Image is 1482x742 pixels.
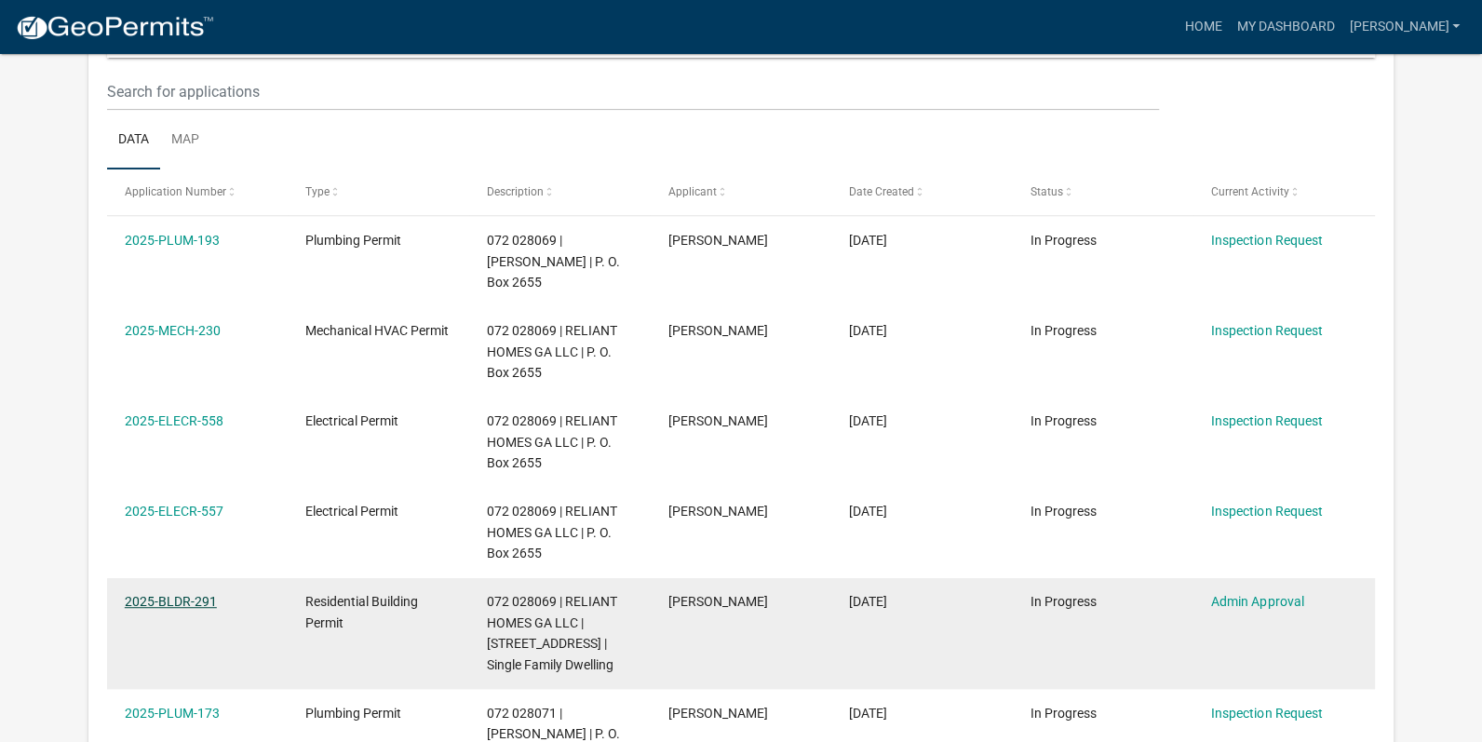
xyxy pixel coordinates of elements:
[1031,233,1097,248] span: In Progress
[849,504,887,519] span: 09/26/2025
[125,706,220,721] a: 2025-PLUM-173
[487,185,544,198] span: Description
[125,233,220,248] a: 2025-PLUM-193
[305,594,418,630] span: Residential Building Permit
[1031,323,1097,338] span: In Progress
[487,594,617,672] span: 072 028069 | RELIANT HOMES GA LLC | 138 HARMONY FARMS ORCHARD | Single Family Dwelling
[1211,706,1322,721] a: Inspection Request
[305,413,398,428] span: Electrical Permit
[305,185,330,198] span: Type
[107,73,1160,111] input: Search for applications
[125,504,223,519] a: 2025-ELECR-557
[125,185,226,198] span: Application Number
[1031,413,1097,428] span: In Progress
[1229,9,1341,45] a: My Dashboard
[667,323,767,338] span: Melinda Landrum
[487,504,617,561] span: 072 028069 | RELIANT HOMES GA LLC | P. O. Box 2655
[487,413,617,471] span: 072 028069 | RELIANT HOMES GA LLC | P. O. Box 2655
[160,111,210,170] a: Map
[288,169,469,214] datatable-header-cell: Type
[1211,504,1322,519] a: Inspection Request
[125,413,223,428] a: 2025-ELECR-558
[1177,9,1229,45] a: Home
[1211,233,1322,248] a: Inspection Request
[1211,323,1322,338] a: Inspection Request
[125,594,217,609] a: 2025-BLDR-291
[107,169,289,214] datatable-header-cell: Application Number
[849,323,887,338] span: 09/26/2025
[667,185,716,198] span: Applicant
[849,706,887,721] span: 08/26/2025
[1031,185,1063,198] span: Status
[849,413,887,428] span: 09/26/2025
[650,169,831,214] datatable-header-cell: Applicant
[1031,706,1097,721] span: In Progress
[667,504,767,519] span: Melinda Landrum
[849,185,914,198] span: Date Created
[849,233,887,248] span: 09/26/2025
[831,169,1013,214] datatable-header-cell: Date Created
[1031,594,1097,609] span: In Progress
[487,323,617,381] span: 072 028069 | RELIANT HOMES GA LLC | P. O. Box 2655
[1211,594,1303,609] a: Admin Approval
[1012,169,1193,214] datatable-header-cell: Status
[1211,185,1288,198] span: Current Activity
[1341,9,1467,45] a: [PERSON_NAME]
[1031,504,1097,519] span: In Progress
[1211,413,1322,428] a: Inspection Request
[1193,169,1375,214] datatable-header-cell: Current Activity
[305,706,401,721] span: Plumbing Permit
[305,323,449,338] span: Mechanical HVAC Permit
[469,169,651,214] datatable-header-cell: Description
[667,413,767,428] span: Melinda Landrum
[849,594,887,609] span: 09/26/2025
[305,233,401,248] span: Plumbing Permit
[667,594,767,609] span: Melinda Landrum
[125,323,221,338] a: 2025-MECH-230
[667,706,767,721] span: Melinda Landrum
[305,504,398,519] span: Electrical Permit
[107,111,160,170] a: Data
[487,233,620,290] span: 072 028069 | Lance McCart | P. O. Box 2655
[667,233,767,248] span: Melinda Landrum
